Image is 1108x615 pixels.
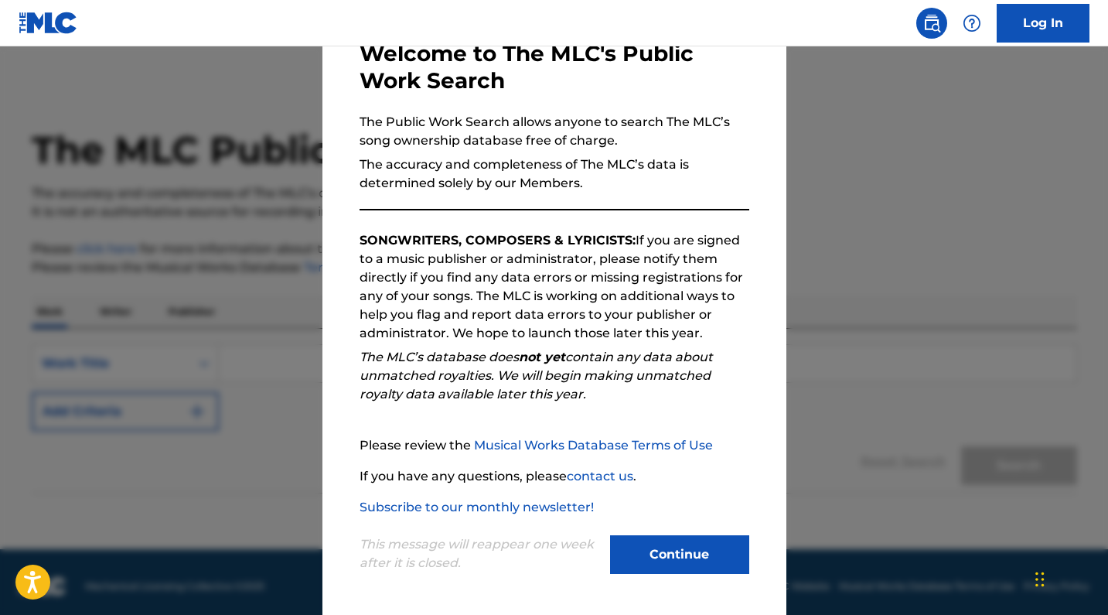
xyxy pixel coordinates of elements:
[360,113,749,150] p: The Public Work Search allows anyone to search The MLC’s song ownership database free of charge.
[567,469,633,483] a: contact us
[360,535,601,572] p: This message will reappear one week after it is closed.
[1035,556,1045,603] div: Drag
[360,233,636,248] strong: SONGWRITERS, COMPOSERS & LYRICISTS:
[360,350,713,401] em: The MLC’s database does contain any data about unmatched royalties. We will begin making unmatche...
[1031,541,1108,615] iframe: Chat Widget
[997,4,1089,43] a: Log In
[360,467,749,486] p: If you have any questions, please .
[916,8,947,39] a: Public Search
[19,12,78,34] img: MLC Logo
[922,14,941,32] img: search
[519,350,565,364] strong: not yet
[963,14,981,32] img: help
[956,8,987,39] div: Help
[360,500,594,514] a: Subscribe to our monthly newsletter!
[610,535,749,574] button: Continue
[360,40,749,94] h3: Welcome to The MLC's Public Work Search
[360,231,749,343] p: If you are signed to a music publisher or administrator, please notify them directly if you find ...
[474,438,713,453] a: Musical Works Database Terms of Use
[360,155,749,193] p: The accuracy and completeness of The MLC’s data is determined solely by our Members.
[360,436,749,455] p: Please review the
